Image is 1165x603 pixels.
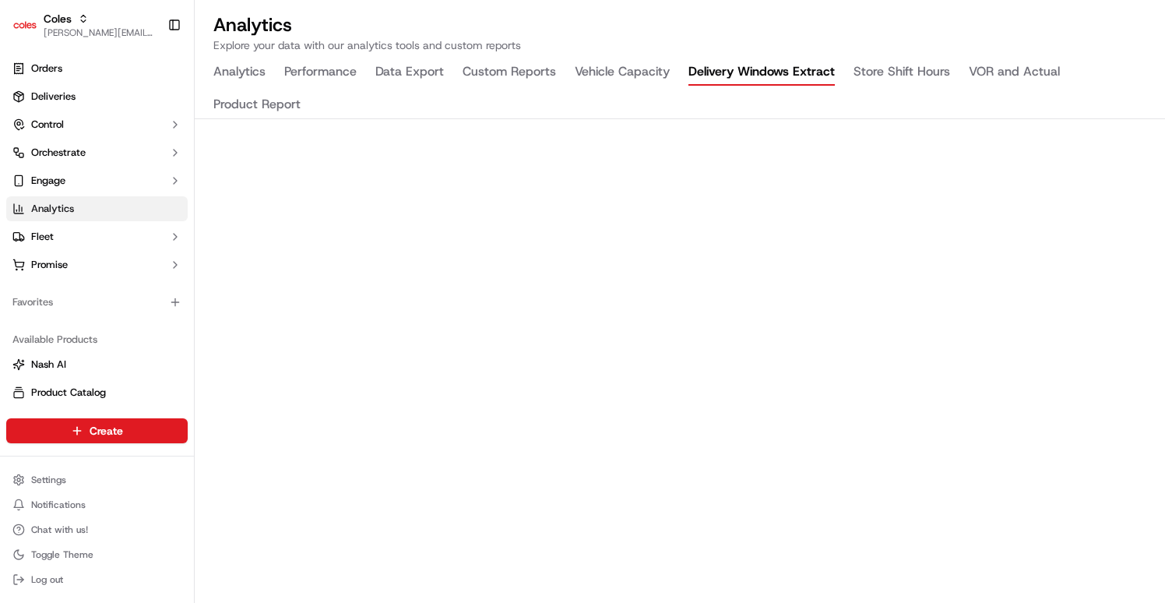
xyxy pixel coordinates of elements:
a: Nash AI [12,358,181,372]
span: Engage [31,174,65,188]
img: Joseph V. [16,227,40,252]
span: Chat with us! [31,524,88,536]
button: ColesColes[PERSON_NAME][EMAIL_ADDRESS][DOMAIN_NAME] [6,6,161,44]
span: [PERSON_NAME] [48,242,126,254]
span: Log out [31,573,63,586]
span: Create [90,423,123,439]
a: Powered byPylon [110,344,188,356]
a: Analytics [6,196,188,221]
span: Knowledge Base [31,306,119,322]
button: Delivery Windows Extract [688,59,835,86]
button: Promise [6,252,188,277]
div: 💻 [132,308,144,320]
span: Control [31,118,64,132]
span: Notifications [31,499,86,511]
h2: Analytics [213,12,1146,37]
button: See all [241,199,283,218]
button: Chat with us! [6,519,188,541]
span: Nash AI [31,358,66,372]
button: Create [6,418,188,443]
a: 📗Knowledge Base [9,300,125,328]
p: Explore your data with our analytics tools and custom reports [213,37,1146,53]
img: 1736555255976-a54dd68f-1ca7-489b-9aae-adbdc363a1c4 [31,242,44,255]
span: • [129,242,135,254]
div: Favorites [6,290,188,315]
span: Fleet [31,230,54,244]
button: Notifications [6,494,188,516]
button: Data Export [375,59,444,86]
a: Orders [6,56,188,81]
button: Product Catalog [6,380,188,405]
div: Available Products [6,327,188,352]
span: Promise [31,258,68,272]
span: Product Catalog [31,386,106,400]
a: 💻API Documentation [125,300,256,328]
button: Fleet [6,224,188,249]
button: Analytics [213,59,266,86]
a: Product Catalog [12,386,181,400]
span: Pylon [155,344,188,356]
button: Vehicle Capacity [575,59,670,86]
button: Log out [6,569,188,591]
button: Toggle Theme [6,544,188,566]
img: Coles [12,12,37,37]
button: Store Shift Hours [854,59,950,86]
button: Settings [6,469,188,491]
button: Custom Reports [463,59,556,86]
button: VOR and Actual [969,59,1060,86]
div: Past conversations [16,203,104,215]
button: Coles [44,11,72,26]
span: Toggle Theme [31,548,93,561]
button: Nash AI [6,352,188,377]
span: API Documentation [147,306,250,322]
span: Orders [31,62,62,76]
span: [DATE] [138,242,170,254]
button: Start new chat [265,153,283,172]
span: Settings [31,474,66,486]
button: Orchestrate [6,140,188,165]
a: Deliveries [6,84,188,109]
span: Deliveries [31,90,76,104]
span: Orchestrate [31,146,86,160]
div: 📗 [16,308,28,320]
button: Control [6,112,188,137]
button: Performance [284,59,357,86]
button: Engage [6,168,188,193]
button: Product Report [213,92,301,118]
span: Analytics [31,202,74,216]
button: [PERSON_NAME][EMAIL_ADDRESS][DOMAIN_NAME] [44,26,155,39]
